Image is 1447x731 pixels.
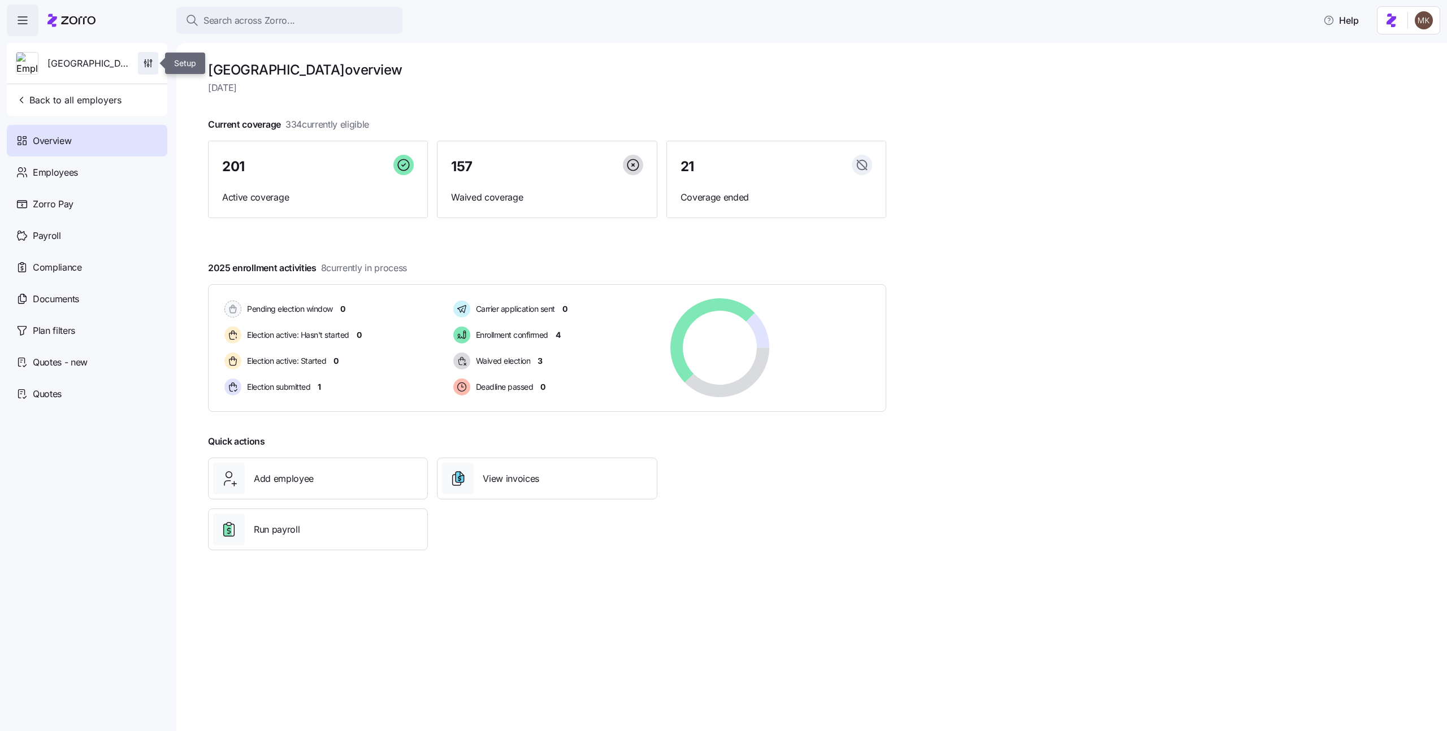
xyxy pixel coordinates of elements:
[244,329,349,341] span: Election active: Hasn't started
[208,434,265,449] span: Quick actions
[681,160,694,173] span: 21
[222,160,245,173] span: 201
[473,329,548,341] span: Enrollment confirmed
[357,329,362,341] span: 0
[16,93,122,107] span: Back to all employers
[208,81,886,95] span: [DATE]
[208,61,886,79] h1: [GEOGRAPHIC_DATA] overview
[451,160,473,173] span: 157
[254,523,300,537] span: Run payroll
[556,329,561,341] span: 4
[208,261,407,275] span: 2025 enrollment activities
[473,303,555,315] span: Carrier application sent
[1415,11,1433,29] img: 5ab780eebedb11a070f00e4a129a1a32
[681,190,872,204] span: Coverage ended
[473,355,531,367] span: Waived election
[11,89,126,111] button: Back to all employers
[33,197,73,211] span: Zorro Pay
[244,303,333,315] span: Pending election window
[16,53,38,75] img: Employer logo
[33,387,62,401] span: Quotes
[222,190,414,204] span: Active coverage
[33,166,78,180] span: Employees
[33,324,75,338] span: Plan filters
[33,355,88,369] span: Quotes - new
[285,118,369,132] span: 334 currently eligible
[244,355,326,367] span: Election active: Started
[483,472,539,486] span: View invoices
[7,283,167,315] a: Documents
[333,355,339,367] span: 0
[7,346,167,378] a: Quotes - new
[321,261,407,275] span: 8 currently in process
[208,118,369,132] span: Current coverage
[451,190,643,204] span: Waived coverage
[7,251,167,283] a: Compliance
[254,472,314,486] span: Add employee
[562,303,567,315] span: 0
[7,125,167,156] a: Overview
[340,303,345,315] span: 0
[538,355,543,367] span: 3
[473,381,534,393] span: Deadline passed
[33,292,79,306] span: Documents
[33,229,61,243] span: Payroll
[176,7,402,34] button: Search across Zorro...
[7,220,167,251] a: Payroll
[7,188,167,220] a: Zorro Pay
[244,381,310,393] span: Election submitted
[1323,14,1359,27] span: Help
[203,14,295,28] span: Search across Zorro...
[33,260,82,275] span: Compliance
[47,56,129,71] span: [GEOGRAPHIC_DATA]
[7,315,167,346] a: Plan filters
[540,381,545,393] span: 0
[33,134,71,148] span: Overview
[1314,9,1368,32] button: Help
[7,156,167,188] a: Employees
[7,378,167,410] a: Quotes
[318,381,321,393] span: 1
